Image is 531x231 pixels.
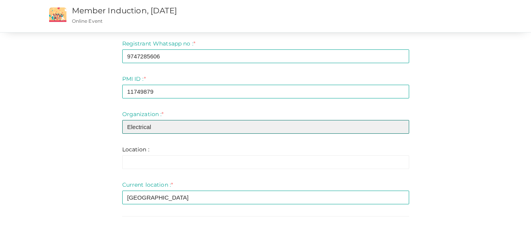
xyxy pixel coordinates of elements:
[122,49,409,63] input: Enter registrant phone no here.
[122,110,164,118] label: Organization :
[122,75,146,83] label: PMI ID :
[49,7,66,22] img: event2.png
[122,181,173,189] label: Current location :
[122,146,149,153] label: Location :
[72,18,338,24] p: Online Event
[122,40,196,47] label: Registrant Whatsapp no :
[72,6,177,15] a: Member Induction, [DATE]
